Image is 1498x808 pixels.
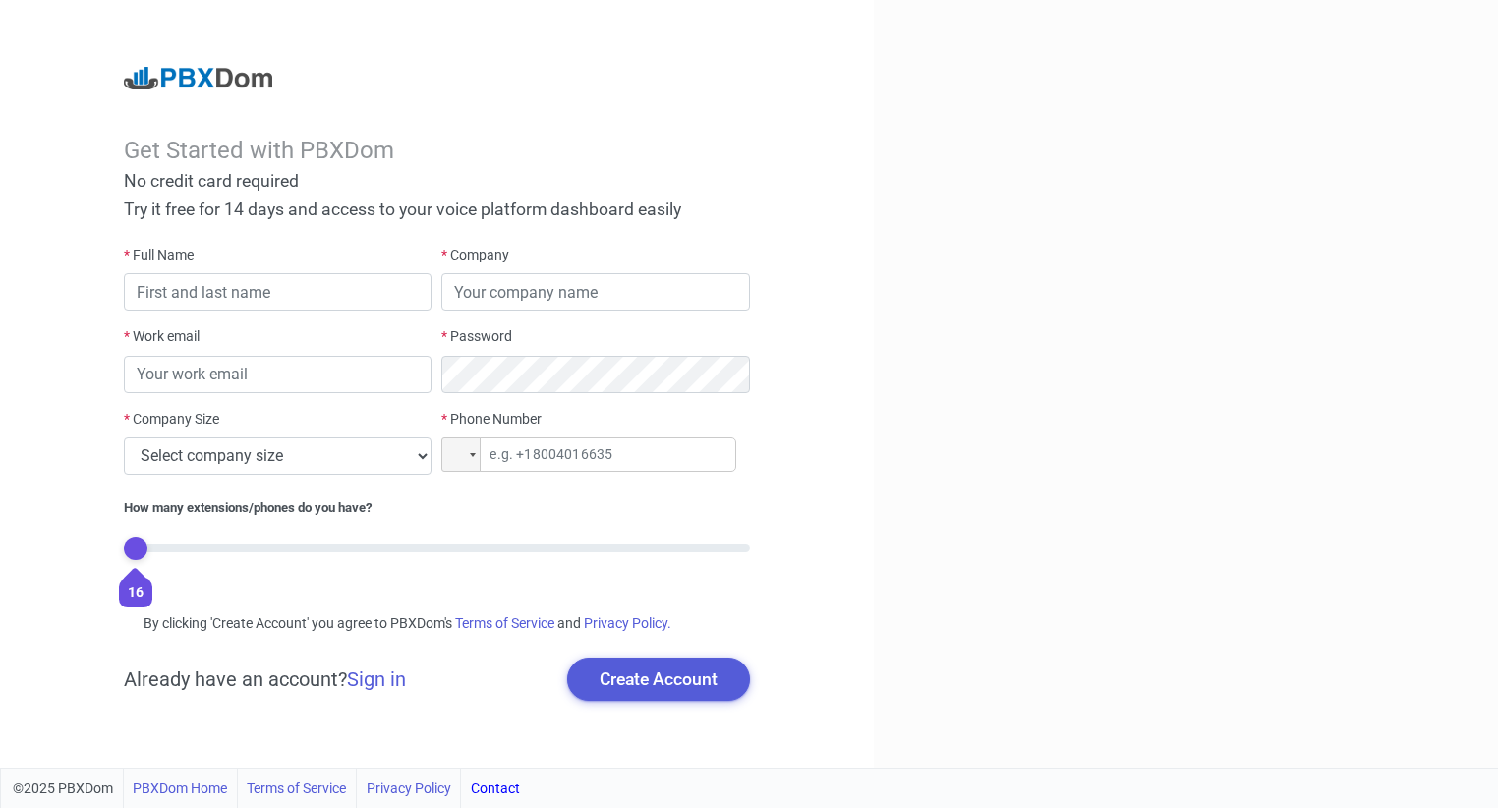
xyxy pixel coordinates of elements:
[455,615,554,631] a: Terms of Service
[128,584,144,600] span: 16
[13,769,520,808] div: ©2025 PBXDom
[441,409,542,430] label: Phone Number
[584,615,671,631] a: Privacy Policy.
[247,769,346,808] a: Terms of Service
[133,769,227,808] a: PBXDom Home
[441,437,736,472] input: e.g. +18004016635
[124,245,194,265] label: Full Name
[441,326,512,347] label: Password
[124,409,219,430] label: Company Size
[124,356,432,393] input: Your work email
[441,273,749,311] input: Your company name
[471,769,520,808] a: Contact
[347,667,406,691] a: Sign in
[567,658,750,701] button: Create Account
[124,326,200,347] label: Work email
[124,171,681,219] span: No credit card required Try it free for 14 days and access to your voice platform dashboard easily
[124,498,750,518] div: How many extensions/phones do you have?
[441,245,509,265] label: Company
[124,667,406,691] h5: Already have an account?
[367,769,451,808] a: Privacy Policy
[124,137,750,165] div: Get Started with PBXDom
[124,613,750,634] div: By clicking 'Create Account' you agree to PBXDom's and
[124,273,432,311] input: First and last name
